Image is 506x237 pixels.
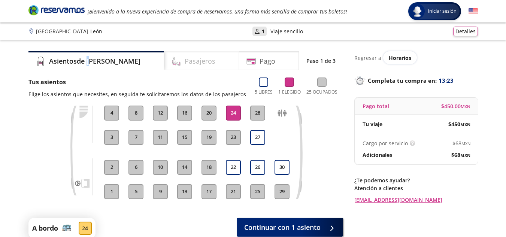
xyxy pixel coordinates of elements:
[36,27,102,35] p: [GEOGRAPHIC_DATA] - León
[260,56,275,66] h4: Pago
[32,223,58,233] p: A bordo
[226,106,241,121] button: 24
[460,122,470,127] small: MXN
[389,54,411,61] span: Horarios
[128,130,143,145] button: 7
[255,89,273,95] p: 5 Libres
[88,8,347,15] em: ¡Bienvenido a la nueva experiencia de compra de Reservamos, una forma más sencilla de comprar tus...
[250,130,265,145] button: 27
[177,106,192,121] button: 16
[354,54,381,62] p: Regresar a
[262,27,265,35] p: 1
[363,139,408,147] p: Cargo por servicio
[28,4,85,16] i: Brand Logo
[128,106,143,121] button: 8
[250,184,265,199] button: 25
[363,120,382,128] p: Tu viaje
[278,89,301,95] p: 1 Elegido
[354,196,478,204] a: [EMAIL_ADDRESS][DOMAIN_NAME]
[104,160,119,175] button: 2
[104,130,119,145] button: 3
[153,130,168,145] button: 11
[28,4,85,18] a: Brand Logo
[461,104,470,109] small: MXN
[177,160,192,175] button: 14
[177,130,192,145] button: 15
[244,222,321,233] span: Continuar con 1 asiento
[441,102,470,110] span: $ 450.00
[275,184,290,199] button: 29
[439,76,454,85] span: 13:23
[306,57,336,65] p: Paso 1 de 3
[202,130,216,145] button: 19
[28,90,246,98] p: Elige los asientos que necesites, en seguida te solicitaremos los datos de los pasajeros
[275,160,290,175] button: 30
[250,106,265,121] button: 28
[463,194,499,230] iframe: Messagebird Livechat Widget
[79,222,92,235] div: 24
[49,56,140,66] h4: Asientos de [PERSON_NAME]
[28,78,246,86] p: Tus asientos
[363,151,392,159] p: Adicionales
[250,160,265,175] button: 26
[448,120,470,128] span: $ 450
[425,7,460,15] span: Iniciar sesión
[354,184,478,192] p: Atención a clientes
[177,184,192,199] button: 13
[306,89,337,95] p: 25 Ocupados
[237,218,343,237] button: Continuar con 1 asiento
[451,151,470,159] span: $ 68
[153,184,168,199] button: 9
[202,184,216,199] button: 17
[128,184,143,199] button: 5
[226,130,241,145] button: 23
[354,176,478,184] p: ¿Te podemos ayudar?
[153,160,168,175] button: 10
[453,27,478,36] button: Detalles
[363,102,389,110] p: Pago total
[185,56,215,66] h4: Pasajeros
[202,106,216,121] button: 20
[153,106,168,121] button: 12
[469,7,478,16] button: English
[461,141,470,146] small: MXN
[104,106,119,121] button: 4
[460,152,470,158] small: MXN
[226,160,241,175] button: 22
[270,27,303,35] p: Viaje sencillo
[452,139,470,147] span: $ 68
[104,184,119,199] button: 1
[226,184,241,199] button: 21
[354,75,478,86] p: Completa tu compra en :
[128,160,143,175] button: 6
[354,51,478,64] div: Regresar a ver horarios
[202,160,216,175] button: 18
